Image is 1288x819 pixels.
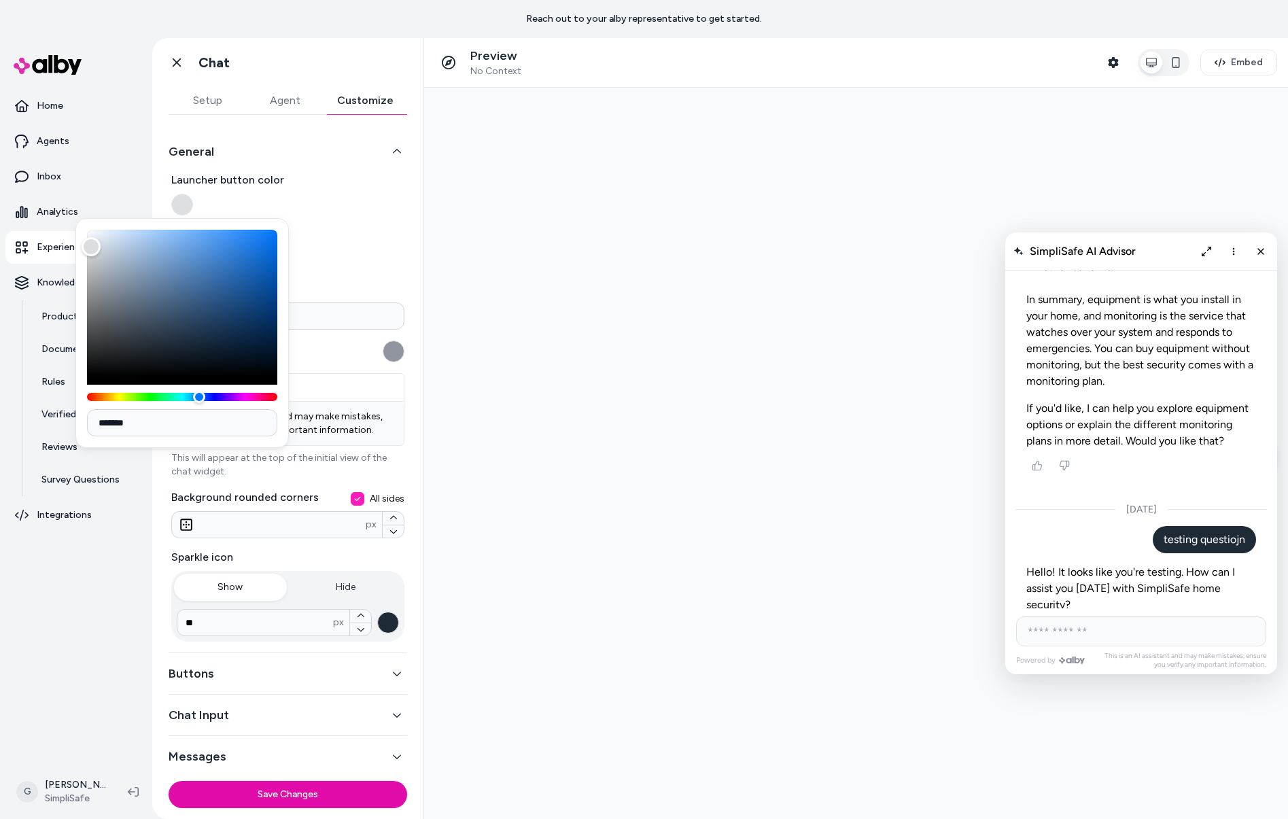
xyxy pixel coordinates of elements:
[28,398,147,431] a: Verified Q&As
[5,90,147,122] a: Home
[28,464,147,496] a: Survey Questions
[171,172,404,188] span: Launcher button color
[169,705,407,725] button: Chat Input
[171,489,404,506] label: Background rounded corners
[1200,50,1277,75] button: Embed
[470,65,521,77] span: No Context
[171,194,193,215] button: Launcher button color
[169,781,407,808] button: Save Changes
[333,616,344,629] span: px
[41,310,83,324] p: Products
[5,499,147,532] a: Integrations
[41,440,77,454] p: Reviews
[37,205,78,219] p: Analytics
[5,266,147,299] button: Knowledge
[351,492,364,506] button: All sides
[5,231,147,264] a: Experiences
[45,792,106,805] span: SimpliSafe
[169,747,407,766] button: Messages
[169,87,246,114] button: Setup
[174,574,287,601] button: Show
[198,54,230,71] h1: Chat
[28,333,147,366] a: Documents
[16,781,38,803] span: G
[37,135,69,148] p: Agents
[171,451,404,478] p: This will appear at the top of the initial view of the chat widget.
[169,172,407,642] div: General
[41,375,65,389] p: Rules
[246,87,324,114] button: Agent
[290,574,402,601] button: Hide
[324,87,407,114] button: Customize
[41,473,120,487] p: Survey Questions
[37,170,61,184] p: Inbox
[28,431,147,464] a: Reviews
[171,549,404,565] label: Sparkle icon
[28,366,147,398] a: Rules
[5,196,147,228] a: Analytics
[14,55,82,75] img: alby Logo
[370,492,404,506] span: All sides
[5,125,147,158] a: Agents
[37,99,63,113] p: Home
[37,241,90,254] p: Experiences
[45,778,106,792] p: [PERSON_NAME]
[169,142,407,161] button: General
[1231,56,1263,69] span: Embed
[526,12,762,26] p: Reach out to your alby representative to get started.
[37,508,92,522] p: Integrations
[41,408,103,421] p: Verified Q&As
[41,343,93,356] p: Documents
[470,48,521,64] p: Preview
[8,770,117,814] button: G[PERSON_NAME]SimpliSafe
[37,276,86,290] p: Knowledge
[366,518,377,532] span: px
[28,300,147,333] a: Products
[5,160,147,193] a: Inbox
[87,393,277,401] div: Hue
[169,664,407,683] button: Buttons
[87,230,277,377] div: Color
